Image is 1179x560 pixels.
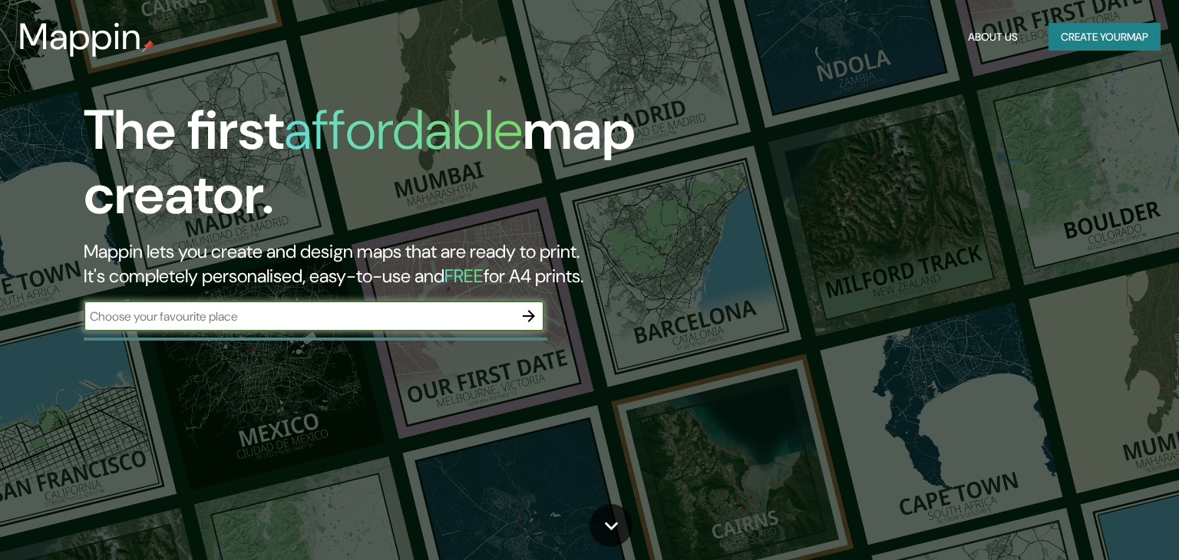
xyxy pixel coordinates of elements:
[84,98,673,239] h1: The first map creator.
[962,23,1024,51] button: About Us
[1049,23,1161,51] button: Create yourmap
[84,239,673,288] h2: Mappin lets you create and design maps that are ready to print. It's completely personalised, eas...
[142,40,154,52] img: mappin-pin
[284,94,523,166] h1: affordable
[444,264,484,288] h5: FREE
[18,15,142,58] h3: Mappin
[84,308,514,325] input: Choose your favourite place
